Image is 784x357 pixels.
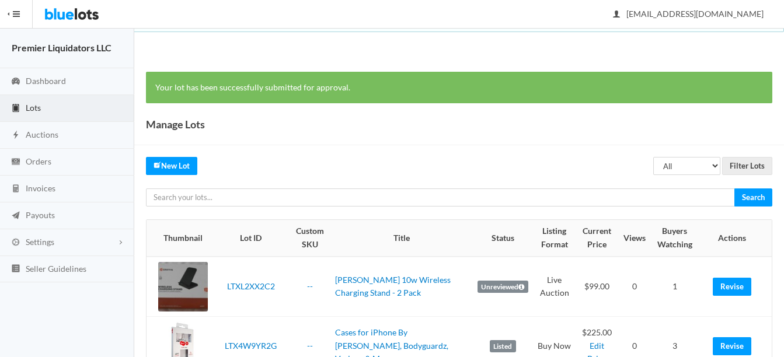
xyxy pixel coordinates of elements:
[10,264,22,275] ion-icon: list box
[713,337,751,355] a: Revise
[26,237,54,247] span: Settings
[10,76,22,87] ion-icon: speedometer
[533,220,576,256] th: Listing Format
[225,341,277,351] a: LTX4W9YR2G
[307,281,313,291] a: --
[146,188,735,206] input: Search your lots...
[26,76,66,86] span: Dashboard
[26,183,55,193] span: Invoices
[699,220,772,256] th: Actions
[10,130,22,141] ion-icon: flash
[619,220,650,256] th: Views
[722,157,772,175] input: Filter Lots
[614,9,764,19] span: [EMAIL_ADDRESS][DOMAIN_NAME]
[650,220,699,256] th: Buyers Watching
[576,220,618,256] th: Current Price
[10,211,22,222] ion-icon: paper plane
[212,220,290,256] th: Lot ID
[10,157,22,168] ion-icon: cash
[26,156,51,166] span: Orders
[26,264,86,274] span: Seller Guidelines
[478,281,528,293] label: Unreviewed
[713,278,751,296] a: Revise
[146,116,205,133] h1: Manage Lots
[533,257,576,317] td: Live Auction
[576,257,618,317] td: $99.00
[734,188,772,206] input: Search
[650,257,699,317] td: 1
[473,220,533,256] th: Status
[12,42,111,53] strong: Premier Liquidators LLC
[290,220,330,256] th: Custom SKU
[26,129,58,139] span: Auctions
[154,161,161,169] ion-icon: create
[10,103,22,114] ion-icon: clipboard
[10,237,22,249] ion-icon: cog
[330,220,473,256] th: Title
[26,103,41,113] span: Lots
[490,340,516,353] label: Listed
[10,184,22,195] ion-icon: calculator
[155,81,763,94] p: Your lot has been successfully submitted for approval.
[307,341,313,351] a: --
[335,275,451,298] a: [PERSON_NAME] 10w Wireless Charging Stand - 2 Pack
[147,220,212,256] th: Thumbnail
[619,257,650,317] td: 0
[26,210,55,220] span: Payouts
[146,157,197,175] a: createNew Lot
[227,281,275,291] a: LTXL2XX2C2
[611,9,622,20] ion-icon: person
